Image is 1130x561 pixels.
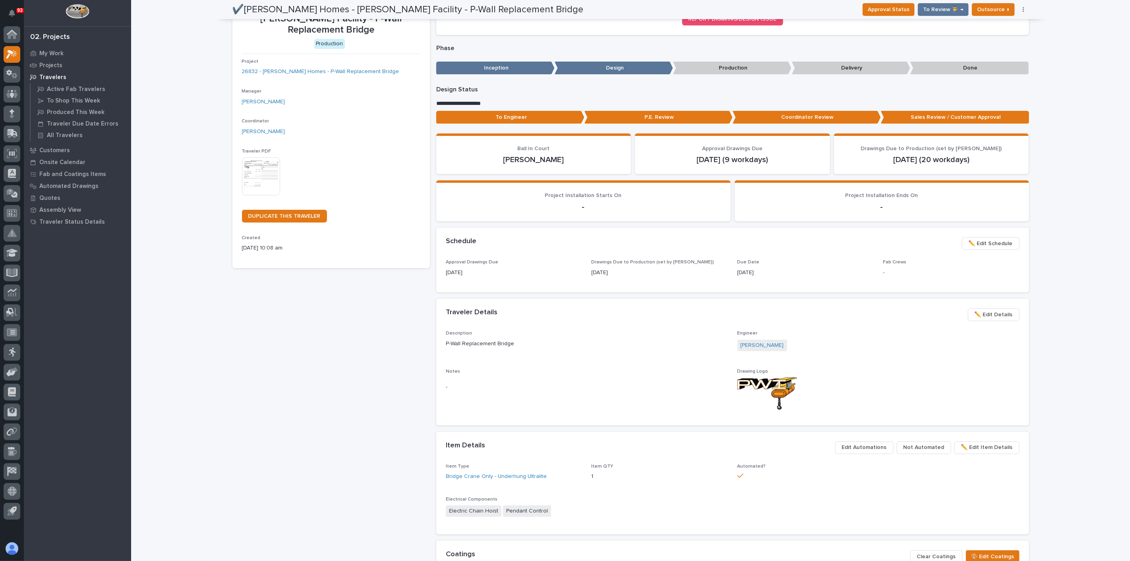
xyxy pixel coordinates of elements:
[66,4,89,19] img: Workspace Logo
[4,540,20,557] button: users-avatar
[47,132,83,139] p: All Travelers
[242,89,262,94] span: Manager
[584,111,733,124] p: P.E. Review
[39,207,81,214] p: Assembly View
[39,74,66,81] p: Travelers
[503,505,551,517] span: Pendant Control
[39,62,62,69] p: Projects
[446,505,501,517] span: Electric Chain Hoist
[737,464,766,469] span: Automated?
[248,213,321,219] span: DUPLICATE THIS TRAVELER
[673,62,791,75] p: Production
[737,331,758,336] span: Engineer
[39,183,99,190] p: Automated Drawings
[242,236,261,240] span: Created
[39,171,106,178] p: Fab and Coatings Items
[961,443,1013,452] span: ✏️ Edit Item Details
[436,111,584,124] p: To Engineer
[436,86,1029,93] p: Design Status
[737,369,768,374] span: Drawing Logo
[24,204,131,216] a: Assembly View
[737,260,760,265] span: Due Date
[314,39,345,49] div: Production
[31,130,131,141] a: All Travelers
[446,383,728,391] p: -
[555,62,673,75] p: Design
[24,216,131,228] a: Traveler Status Details
[47,109,104,116] p: Produced This Week
[972,3,1015,16] button: Outsource ↑
[39,147,70,154] p: Customers
[24,59,131,71] a: Projects
[24,156,131,168] a: Onsite Calendar
[446,340,728,348] p: P-Wall Replacement Bridge
[644,155,820,164] p: [DATE] (9 workdays)
[792,62,910,75] p: Delivery
[39,50,64,57] p: My Work
[446,269,582,277] p: [DATE]
[737,377,797,410] img: FISG78jWLRePexBTa4QeXtcFJ0OhY2pShAqxRmoWB6E
[446,260,498,265] span: Approval Drawings Due
[977,5,1010,14] span: Outsource ↑
[446,308,497,317] h2: Traveler Details
[47,97,100,104] p: To Shop This Week
[733,111,881,124] p: Coordinator Review
[744,202,1020,212] p: -
[737,269,874,277] p: [DATE]
[446,331,472,336] span: Description
[47,120,118,128] p: Traveler Due Date Errors
[39,219,105,226] p: Traveler Status Details
[24,144,131,156] a: Customers
[545,193,622,198] span: Project Installation Starts On
[968,308,1020,321] button: ✏️ Edit Details
[24,192,131,204] a: Quotes
[954,441,1020,454] button: ✏️ Edit Item Details
[969,239,1013,248] span: ✏️ Edit Schedule
[31,118,131,129] a: Traveler Due Date Errors
[4,5,20,21] button: Notifications
[31,83,131,95] a: Active Fab Travelers
[835,441,894,454] button: Edit Automations
[868,5,909,14] span: Approval Status
[47,86,105,93] p: Active Fab Travelers
[39,195,60,202] p: Quotes
[242,59,259,64] span: Project
[592,472,728,481] p: 1
[741,341,784,350] a: [PERSON_NAME]
[883,269,1020,277] p: -
[446,472,547,481] a: Bridge Crane Only - Underhung Ultralite
[897,441,951,454] button: Not Automated
[446,441,485,450] h2: Item Details
[962,237,1020,250] button: ✏️ Edit Schedule
[446,237,476,246] h2: Schedule
[31,106,131,118] a: Produced This Week
[844,155,1020,164] p: [DATE] (20 workdays)
[232,4,584,15] h2: ✔️[PERSON_NAME] Homes - [PERSON_NAME] Facility - P-Wall Replacement Bridge
[10,10,20,22] div: Notifications93
[842,443,887,452] span: Edit Automations
[242,98,285,106] a: [PERSON_NAME]
[446,369,460,374] span: Notes
[861,146,1002,151] span: Drawings Due to Production (set by [PERSON_NAME])
[242,119,269,124] span: Coordinator
[24,71,131,83] a: Travelers
[24,47,131,59] a: My Work
[592,464,613,469] span: Item QTY
[242,149,271,154] span: Traveler PDF
[702,146,763,151] span: Approval Drawings Due
[446,497,497,502] span: Electrical Components
[592,260,714,265] span: Drawings Due to Production (set by [PERSON_NAME])
[863,3,915,16] button: Approval Status
[910,62,1029,75] p: Done
[24,168,131,180] a: Fab and Coatings Items
[242,128,285,136] a: [PERSON_NAME]
[883,260,907,265] span: Fab Crews
[17,8,23,13] p: 93
[436,44,1029,52] p: Phase
[518,146,550,151] span: Ball In Court
[242,210,327,222] a: DUPLICATE THIS TRAVELER
[446,202,721,212] p: -
[923,5,964,14] span: To Review 👨‍🏭 →
[436,62,555,75] p: Inception
[446,464,469,469] span: Item Type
